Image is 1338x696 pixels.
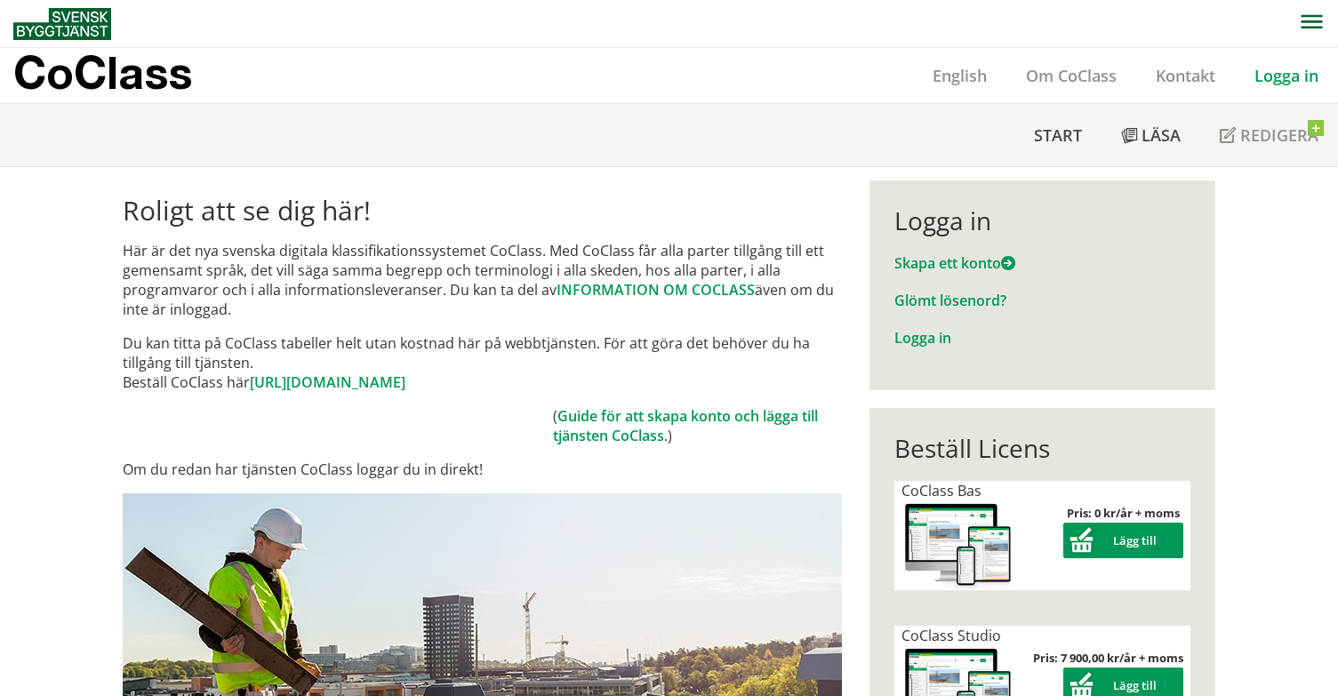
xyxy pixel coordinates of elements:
a: Start [1014,104,1102,166]
a: Om CoClass [1006,65,1136,86]
button: Lägg till [1063,523,1183,558]
td: ( .) [553,406,842,445]
a: Logga in [1235,65,1338,86]
a: Lägg till [1063,532,1183,548]
span: CoClass Bas [901,481,981,500]
span: Läsa [1142,124,1181,146]
a: Läsa [1102,104,1200,166]
a: Guide för att skapa konto och lägga till tjänsten CoClass [553,406,818,445]
img: Svensk Byggtjänst [13,8,111,40]
a: Lägg till [1063,677,1183,693]
strong: Pris: 0 kr/år + moms [1067,505,1180,521]
a: Glömt lösenord? [894,291,1006,310]
a: Kontakt [1136,65,1235,86]
p: Här är det nya svenska digitala klassifikationssystemet CoClass. Med CoClass får alla parter till... [123,241,842,319]
div: Logga in [894,205,1190,236]
a: CoClass [13,48,230,103]
a: English [913,65,1006,86]
strong: Pris: 7 900,00 kr/år + moms [1033,650,1183,666]
a: INFORMATION OM COCLASS [557,280,755,300]
a: Logga in [894,328,951,348]
a: [URL][DOMAIN_NAME] [250,372,405,392]
img: coclass-license.jpg [901,500,1015,590]
span: CoClass Studio [901,626,1001,645]
a: Skapa ett konto [894,253,1015,273]
p: Du kan titta på CoClass tabeller helt utan kostnad här på webbtjänsten. För att göra det behöver ... [123,333,842,392]
p: Om du redan har tjänsten CoClass loggar du in direkt! [123,460,842,479]
p: CoClass [13,62,192,83]
div: Beställ Licens [894,433,1190,463]
span: Start [1034,124,1082,146]
h1: Roligt att se dig här! [123,195,842,227]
